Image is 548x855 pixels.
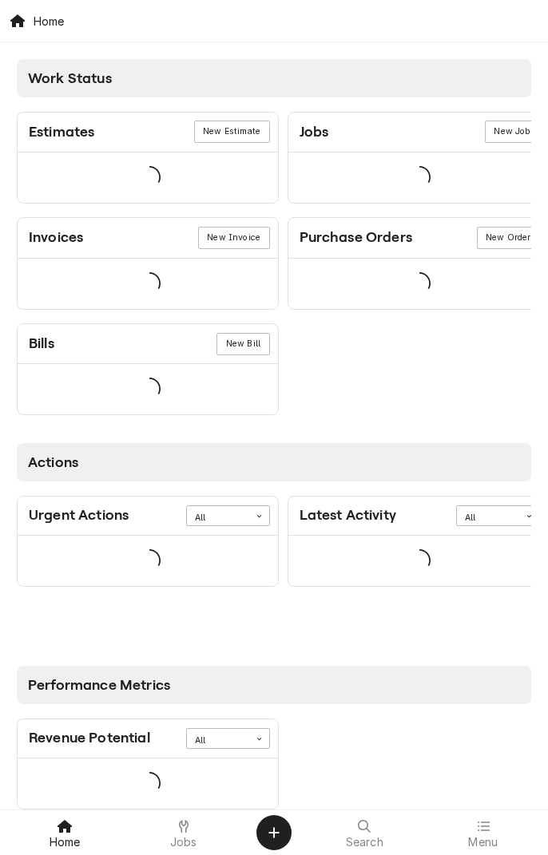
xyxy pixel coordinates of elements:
div: Card Header [18,113,278,152]
div: Card Column Content [17,481,531,649]
span: Jobs [170,836,197,849]
div: Card Title [300,505,396,526]
div: Card Title [29,333,54,354]
div: Card Column Header [17,59,531,97]
div: Card Link Button [485,121,540,143]
div: Card: Bills [17,323,279,415]
span: Loading... [408,544,431,577]
span: Loading... [408,267,431,300]
div: Card Data Filter Control [186,728,270,749]
div: Card Data [18,259,278,309]
div: Card Link Button [198,227,270,249]
a: New Bill [216,333,269,355]
div: Card: Urgent Actions [17,496,279,587]
a: Menu [425,813,542,852]
span: Home [50,836,81,849]
span: Loading... [138,160,161,194]
span: Work Status [28,70,112,86]
div: Card Data [18,536,278,586]
div: Card: Estimates [17,112,279,204]
div: Card Data Filter Control [186,505,270,526]
div: Card Header [18,497,278,536]
div: Card Data Filter Control [456,505,540,526]
div: Card: Revenue Potential [17,718,279,809]
div: Card: Invoices [17,217,279,309]
div: All [195,734,241,747]
div: All [195,512,241,524]
a: Home [6,813,124,852]
div: Card Header [18,719,278,758]
div: Card Title [29,227,83,248]
a: New Invoice [198,227,270,249]
div: Card Title [29,121,94,143]
div: Card Link Button [477,227,540,249]
div: Card Column: Work Status [9,51,540,435]
div: Card Header [18,218,278,258]
span: Search [346,836,383,849]
div: Card Title [29,505,129,526]
div: Card Column Header [17,443,531,481]
div: Card Link Button [194,121,270,143]
a: New Order [477,227,540,249]
div: Card Header [18,324,278,364]
button: Create Object [256,815,292,850]
span: Loading... [138,267,161,300]
div: Card Data [18,758,278,809]
span: Performance Metrics [28,677,170,693]
div: All [465,512,511,524]
div: Card Column Content [17,97,531,426]
span: Loading... [138,544,161,577]
div: Card Data [18,364,278,414]
span: Menu [468,836,498,849]
a: Search [306,813,423,852]
div: Card Title [29,727,150,749]
a: Jobs [125,813,243,852]
a: New Estimate [194,121,270,143]
span: Loading... [138,766,161,800]
div: Card Column: Actions [9,435,540,658]
div: Card Data [18,152,278,203]
span: Actions [28,454,78,470]
div: Card Link Button [216,333,269,355]
div: Card Title [300,227,412,248]
a: New Job [485,121,540,143]
span: Loading... [138,373,161,406]
span: Loading... [408,160,431,194]
div: Card Column Header [17,666,531,704]
div: Card Title [300,121,329,143]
